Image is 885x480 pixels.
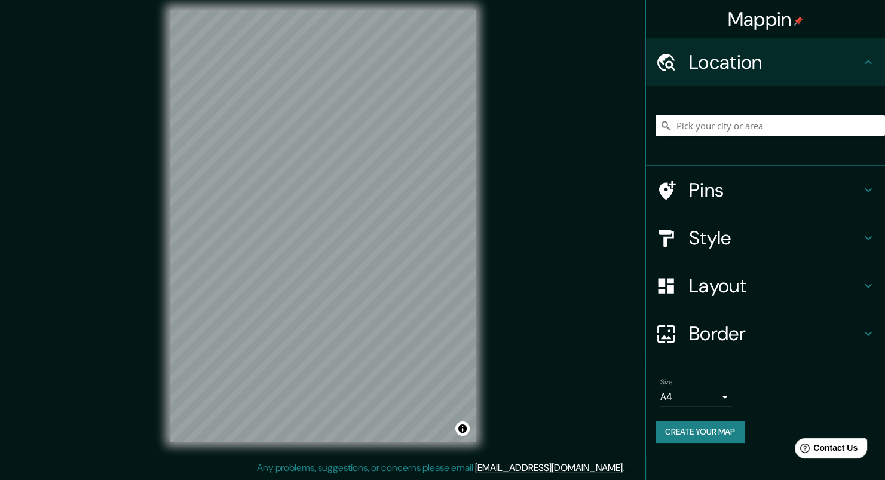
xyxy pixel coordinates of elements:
[689,274,861,298] h4: Layout
[779,433,872,467] iframe: Help widget launcher
[689,226,861,250] h4: Style
[626,461,629,475] div: .
[646,166,885,214] div: Pins
[728,7,804,31] h4: Mappin
[646,214,885,262] div: Style
[656,115,885,136] input: Pick your city or area
[646,310,885,357] div: Border
[475,461,623,474] a: [EMAIL_ADDRESS][DOMAIN_NAME]
[689,178,861,202] h4: Pins
[794,16,803,26] img: pin-icon.png
[660,377,673,387] label: Size
[689,50,861,74] h4: Location
[257,461,624,475] p: Any problems, suggestions, or concerns please email .
[170,10,476,442] canvas: Map
[455,421,470,436] button: Toggle attribution
[646,262,885,310] div: Layout
[624,461,626,475] div: .
[656,421,745,443] button: Create your map
[646,38,885,86] div: Location
[660,387,732,406] div: A4
[689,322,861,346] h4: Border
